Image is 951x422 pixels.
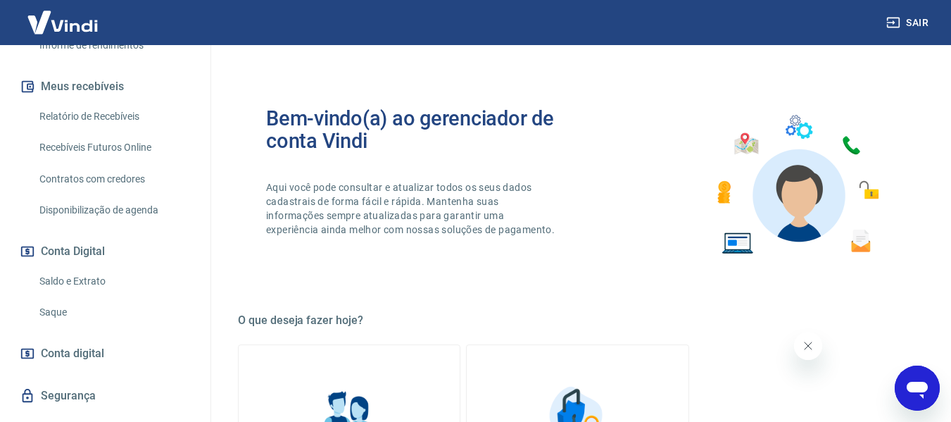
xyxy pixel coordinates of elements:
[17,1,108,44] img: Vindi
[34,196,194,225] a: Disponibilização de agenda
[266,107,578,152] h2: Bem-vindo(a) ao gerenciador de conta Vindi
[17,380,194,411] a: Segurança
[34,31,194,60] a: Informe de rendimentos
[705,107,889,263] img: Imagem de um avatar masculino com diversos icones exemplificando as funcionalidades do gerenciado...
[34,267,194,296] a: Saldo e Extrato
[17,236,194,267] button: Conta Digital
[794,332,822,360] iframe: Fechar mensagem
[17,338,194,369] a: Conta digital
[266,180,558,237] p: Aqui você pode consultar e atualizar todos os seus dados cadastrais de forma fácil e rápida. Mant...
[238,314,917,328] h5: O que deseja fazer hoje?
[8,10,118,21] span: Olá! Precisa de ajuda?
[34,165,194,194] a: Contratos com credores
[34,102,194,131] a: Relatório de Recebíveis
[41,344,104,364] span: Conta digital
[34,298,194,327] a: Saque
[34,133,194,162] a: Recebíveis Futuros Online
[883,10,934,36] button: Sair
[895,366,940,411] iframe: Botão para abrir a janela de mensagens
[17,71,194,102] button: Meus recebíveis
